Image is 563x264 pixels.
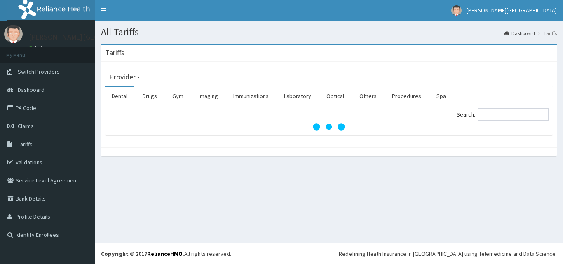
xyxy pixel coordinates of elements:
[312,110,345,143] svg: audio-loading
[430,87,453,105] a: Spa
[339,250,557,258] div: Redefining Heath Insurance in [GEOGRAPHIC_DATA] using Telemedicine and Data Science!
[105,49,124,56] h3: Tariffs
[4,25,23,43] img: User Image
[277,87,318,105] a: Laboratory
[18,86,45,93] span: Dashboard
[192,87,225,105] a: Imaging
[18,140,33,148] span: Tariffs
[353,87,383,105] a: Others
[105,87,134,105] a: Dental
[101,250,184,257] strong: Copyright © 2017 .
[109,73,140,81] h3: Provider -
[227,87,275,105] a: Immunizations
[101,27,557,37] h1: All Tariffs
[136,87,164,105] a: Drugs
[147,250,183,257] a: RelianceHMO
[29,45,49,51] a: Online
[320,87,351,105] a: Optical
[18,122,34,130] span: Claims
[95,243,563,264] footer: All rights reserved.
[166,87,190,105] a: Gym
[29,33,151,41] p: [PERSON_NAME][GEOGRAPHIC_DATA]
[457,108,549,121] label: Search:
[451,5,462,16] img: User Image
[504,30,535,37] a: Dashboard
[467,7,557,14] span: [PERSON_NAME][GEOGRAPHIC_DATA]
[18,68,60,75] span: Switch Providers
[385,87,428,105] a: Procedures
[478,108,549,121] input: Search:
[536,30,557,37] li: Tariffs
